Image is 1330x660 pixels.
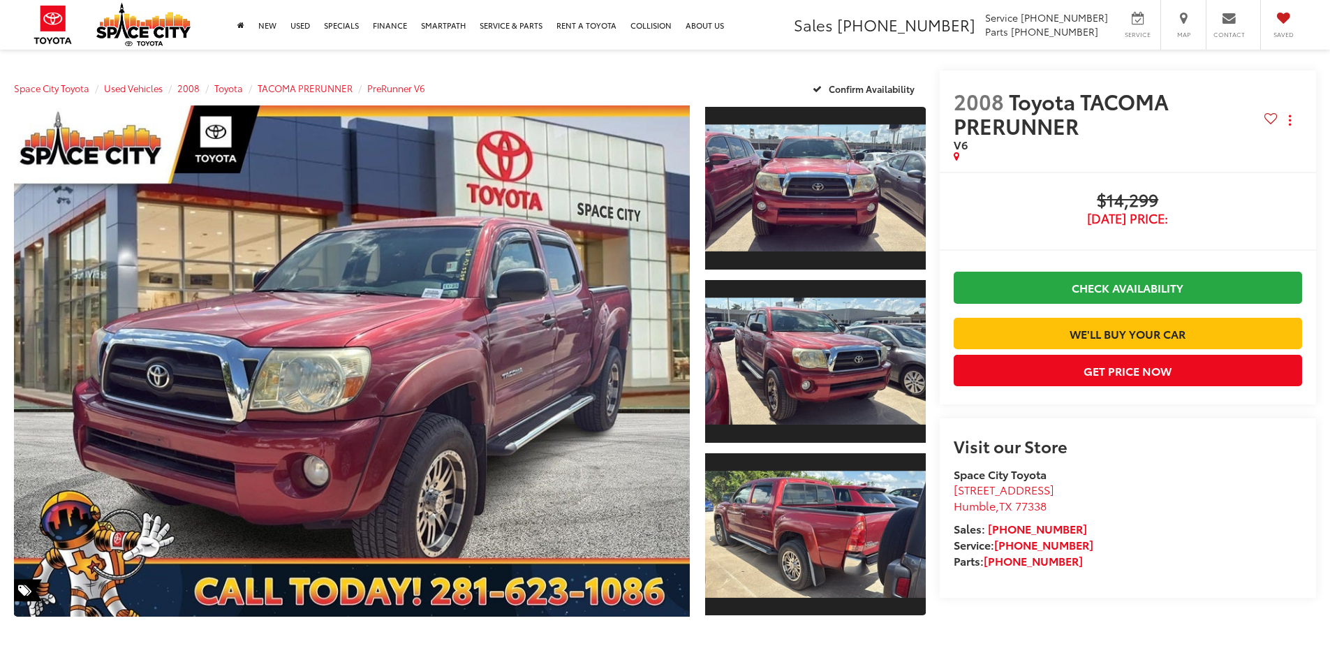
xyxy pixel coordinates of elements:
[954,520,985,536] span: Sales:
[705,279,926,444] a: Expand Photo 2
[14,82,89,94] a: Space City Toyota
[954,86,1004,116] span: 2008
[988,520,1087,536] a: [PHONE_NUMBER]
[705,105,926,271] a: Expand Photo 1
[954,481,1054,513] a: [STREET_ADDRESS] Humble,TX 77338
[954,466,1047,482] strong: Space City Toyota
[702,125,927,251] img: 2008 Toyota TACOMA PRERUNNER PreRunner V6
[1011,24,1098,38] span: [PHONE_NUMBER]
[954,552,1083,569] strong: Parts:
[805,76,926,101] button: Confirm Availability
[954,437,1302,455] h2: Visit our Store
[1278,108,1302,133] button: Actions
[984,552,1083,569] a: [PHONE_NUMBER]
[367,82,425,94] a: PreRunner V6
[7,103,696,619] img: 2008 Toyota TACOMA PRERUNNER PreRunner V6
[702,298,927,425] img: 2008 Toyota TACOMA PRERUNNER PreRunner V6
[954,191,1302,212] span: $14,299
[1289,115,1291,126] span: dropdown dots
[794,13,833,36] span: Sales
[104,82,163,94] a: Used Vehicles
[954,212,1302,226] span: [DATE] Price:
[214,82,243,94] a: Toyota
[1213,30,1245,39] span: Contact
[954,272,1302,303] a: Check Availability
[702,471,927,597] img: 2008 Toyota TACOMA PRERUNNER PreRunner V6
[985,10,1018,24] span: Service
[177,82,200,94] a: 2008
[1015,497,1047,513] span: 77338
[999,497,1012,513] span: TX
[985,24,1008,38] span: Parts
[1021,10,1108,24] span: [PHONE_NUMBER]
[954,481,1054,497] span: [STREET_ADDRESS]
[258,82,353,94] a: TACOMA PRERUNNER
[954,497,1047,513] span: ,
[954,497,996,513] span: Humble
[829,82,915,95] span: Confirm Availability
[954,536,1093,552] strong: Service:
[954,136,968,152] span: V6
[1168,30,1199,39] span: Map
[14,105,690,617] a: Expand Photo 0
[1268,30,1299,39] span: Saved
[954,86,1169,140] span: Toyota TACOMA PRERUNNER
[1122,30,1153,39] span: Service
[705,452,926,617] a: Expand Photo 3
[837,13,975,36] span: [PHONE_NUMBER]
[994,536,1093,552] a: [PHONE_NUMBER]
[954,318,1302,349] a: We'll Buy Your Car
[96,3,191,46] img: Space City Toyota
[954,355,1302,386] button: Get Price Now
[14,579,42,601] span: Special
